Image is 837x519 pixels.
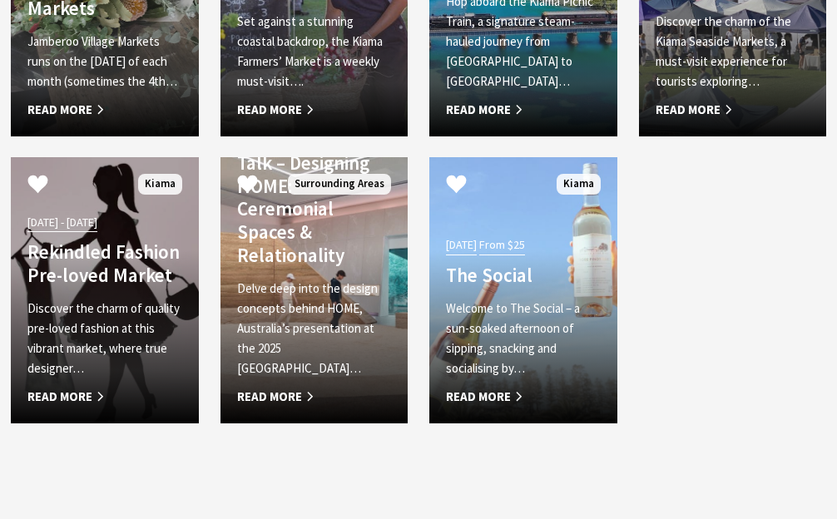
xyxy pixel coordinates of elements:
[237,100,392,120] span: Read More
[138,174,182,195] span: Kiama
[27,32,182,91] p: Jamberoo Village Markets runs on the [DATE] of each month (sometimes the 4th…
[656,12,810,91] p: Discover the charm of the Kiama Seaside Markets, a must-visit experience for tourists exploring…
[656,100,810,120] span: Read More
[27,387,182,407] span: Read More
[288,174,391,195] span: Surrounding Areas
[446,100,601,120] span: Read More
[557,174,601,195] span: Kiama
[11,157,65,214] button: Click to Favourite Rekindled Fashion Pre-loved Market
[220,157,409,423] a: Talk – Designing HOME: Ceremonial Spaces & Relationality Delve deep into the design concepts behi...
[237,12,392,91] p: Set against a stunning coastal backdrop, the Kiama Farmers’ Market is a weekly must-visit….
[446,387,601,407] span: Read More
[237,279,392,378] p: Delve deep into the design concepts behind HOME, Australia’s presentation at the 2025 [GEOGRAPHIC...
[237,387,392,407] span: Read More
[11,157,199,423] a: [DATE] - [DATE] Rekindled Fashion Pre-loved Market Discover the charm of quality pre-loved fashio...
[429,157,483,214] button: Click to Favourite The Social
[27,213,97,232] span: [DATE] - [DATE]
[446,264,601,287] h4: The Social
[446,235,477,255] span: [DATE]
[27,240,182,286] h4: Rekindled Fashion Pre-loved Market
[479,235,525,255] span: From $25
[446,299,601,378] p: Welcome to The Social – a sun-soaked afternoon of sipping, snacking and socialising by…
[237,151,392,266] h4: Talk – Designing HOME: Ceremonial Spaces & Relationality
[220,157,275,214] button: Click to Favourite Talk – Designing HOME: Ceremonial Spaces & Relationality
[27,299,182,378] p: Discover the charm of quality pre-loved fashion at this vibrant market, where true designer…
[27,100,182,120] span: Read More
[429,157,617,423] a: [DATE] From $25 The Social Welcome to The Social – a sun-soaked afternoon of sipping, snacking an...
